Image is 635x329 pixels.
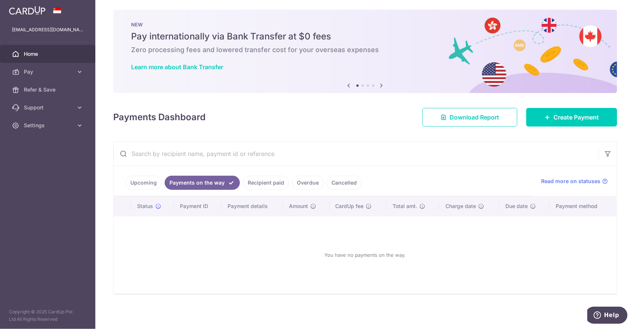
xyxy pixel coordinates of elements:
[131,45,599,54] h6: Zero processing fees and lowered transfer cost for your overseas expenses
[123,222,608,288] div: You have no payments on the way.
[222,197,283,216] th: Payment details
[113,10,617,93] img: Bank transfer banner
[541,178,600,185] span: Read more on statuses
[541,178,608,185] a: Read more on statuses
[131,31,599,42] h5: Pay internationally via Bank Transfer at $0 fees
[131,63,223,71] a: Learn more about Bank Transfer
[24,68,73,76] span: Pay
[126,176,162,190] a: Upcoming
[12,26,83,33] p: [EMAIL_ADDRESS][DOMAIN_NAME]
[243,176,289,190] a: Recipient paid
[9,6,45,15] img: CardUp
[137,202,153,210] span: Status
[327,176,362,190] a: Cancelled
[526,108,617,127] a: Create Payment
[505,202,528,210] span: Due date
[553,113,599,122] span: Create Payment
[165,176,240,190] a: Payments on the way
[422,108,517,127] a: Download Report
[131,22,599,28] p: NEW
[450,113,499,122] span: Download Report
[292,176,324,190] a: Overdue
[336,202,364,210] span: CardUp fee
[114,142,599,166] input: Search by recipient name, payment id or reference
[24,50,73,58] span: Home
[445,202,476,210] span: Charge date
[113,111,206,124] h4: Payments Dashboard
[393,202,417,210] span: Total amt.
[24,86,73,93] span: Refer & Save
[24,122,73,129] span: Settings
[550,197,617,216] th: Payment method
[24,104,73,111] span: Support
[174,197,222,216] th: Payment ID
[289,202,308,210] span: Amount
[587,307,628,325] iframe: Opens a widget where you can find more information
